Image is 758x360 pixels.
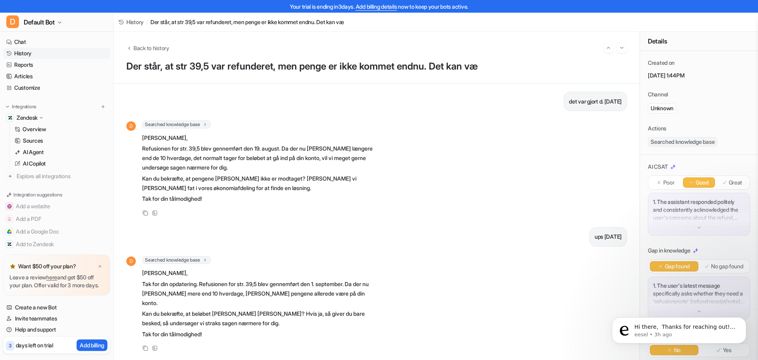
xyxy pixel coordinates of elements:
a: Invite teammates [3,313,110,324]
p: ups [DATE] [595,232,622,241]
p: 3 [9,342,11,349]
span: D [126,256,136,266]
p: [PERSON_NAME], [142,133,373,143]
span: Default Bot [24,17,55,28]
a: History [3,48,110,59]
p: Integration suggestions [13,191,62,198]
p: [PERSON_NAME], [142,268,373,278]
img: Next session [619,44,625,51]
p: days left on trial [16,341,53,349]
img: Add a PDF [7,217,12,221]
img: explore all integrations [6,172,14,180]
span: D [6,15,19,28]
button: Integrations [3,103,39,111]
button: Add a websiteAdd a website [3,200,110,213]
p: Overview [23,125,46,133]
p: Sources [23,137,43,145]
span: Searched knowledge base [142,256,211,264]
span: Explore all integrations [17,170,107,183]
p: Integrations [12,104,36,110]
p: Kan du bekræfte, at pengene [PERSON_NAME] ikke er modtaget? [PERSON_NAME] vi [PERSON_NAME] fat i ... [142,174,373,193]
p: Kan du bekræfte, at beløbet [PERSON_NAME] [PERSON_NAME]? Hvis ja, så giver du bare besked, så und... [142,309,373,328]
p: Created on [648,59,675,67]
button: Add billing [77,339,107,351]
button: Go to previous session [603,43,614,53]
iframe: Intercom notifications message [600,301,758,356]
img: menu_add.svg [100,104,106,109]
p: [DATE] 1:44PM [648,72,750,79]
button: Add to ZendeskAdd to Zendesk [3,238,110,251]
p: Leave a review and get $50 off your plan. Offer valid for 3 more days. [9,273,104,289]
a: History [118,18,144,26]
div: Details [640,32,758,51]
img: Add a Google Doc [7,229,12,234]
p: Want $50 off your plan? [18,262,76,270]
img: Previous session [606,44,611,51]
span: Der står, at str 39,5 var refunderet, men penge er ikke kommet endnu. Det kan væ [150,18,344,26]
a: Help and support [3,324,110,335]
a: Overview [11,124,110,135]
p: Tak for din tålmodighed! [142,330,373,339]
p: Great [729,179,743,187]
p: det var gjort d. [DATE] [569,97,622,106]
a: Create a new Bot [3,302,110,313]
img: Add a website [7,204,12,209]
img: x [98,264,102,269]
p: Refusionen for str. 39,5 blev gennemført den 19. august. Da der nu [PERSON_NAME] længere end de 1... [142,144,373,172]
span: History [126,18,144,26]
img: star [9,263,16,270]
span: D [126,121,136,131]
p: AI CSAT [648,163,668,171]
p: Unknown [651,104,674,112]
span: Back to history [133,44,169,52]
p: Tak for din opdatering. Refusionen for str. 39,5 blev gennemført den 1. september. Da der nu [PER... [142,279,373,308]
p: Good [696,179,709,187]
a: Articles [3,71,110,82]
span: / [146,18,148,26]
img: Zendesk [8,115,13,120]
button: Back to history [126,44,169,52]
img: down-arrow [696,225,702,230]
p: 1. The assistant responded politely and consistently acknowledged the user's concerns about the r... [653,198,745,222]
p: Tak for din tålmodighed! [142,194,373,204]
button: Add a PDFAdd a PDF [3,213,110,225]
a: Chat [3,36,110,47]
p: 1. The user's latest message specifically asks whether they need a 'refusionsnote' (refund receip... [653,282,745,305]
a: AI Agent [11,147,110,158]
p: Actions [648,124,666,132]
a: Customize [3,82,110,93]
span: Searched knowledge base [142,121,211,128]
a: Add billing details [356,3,397,10]
button: Go to next session [617,43,627,53]
p: No gap found [711,262,743,270]
a: Explore all integrations [3,171,110,182]
span: Searched knowledge base [648,137,717,147]
p: Add billing [80,341,104,349]
p: Zendesk [17,114,38,122]
p: Gap in knowledge [648,247,690,254]
p: AI Copilot [23,160,46,168]
p: Gap found [665,262,690,270]
a: here [46,274,57,281]
p: AI Agent [23,148,44,156]
p: Channel [648,90,668,98]
img: expand menu [5,104,10,109]
a: AI Copilot [11,158,110,169]
img: Add to Zendesk [7,242,12,247]
p: Poor [663,179,675,187]
a: Sources [11,135,110,146]
a: Reports [3,59,110,70]
h1: Der står, at str 39,5 var refunderet, men penge er ikke kommet endnu. Det kan væ [126,61,627,72]
button: Add a Google DocAdd a Google Doc [3,225,110,238]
